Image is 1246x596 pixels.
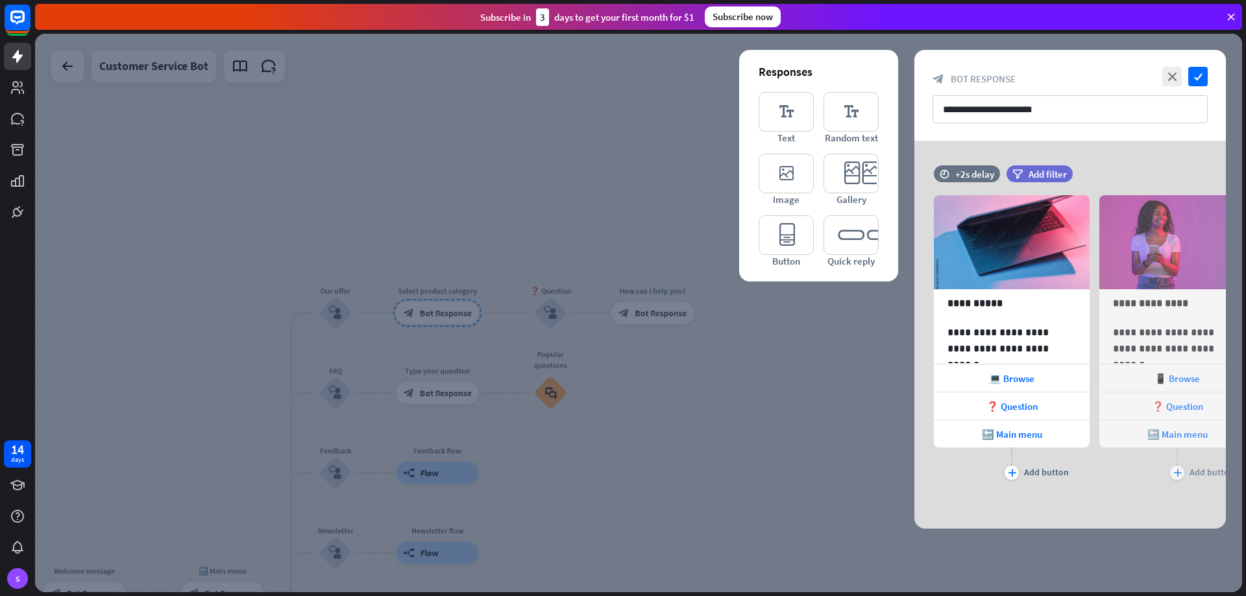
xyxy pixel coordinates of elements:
[11,444,24,455] div: 14
[1190,466,1234,478] div: Add button
[989,372,1034,385] span: 💻 Browse
[1024,466,1069,478] div: Add button
[536,8,549,26] div: 3
[982,428,1042,440] span: 🔙 Main menu
[951,73,1016,85] span: Bot Response
[1154,372,1200,385] span: 📱 Browse
[1029,168,1067,180] span: Add filter
[955,168,994,180] div: +2s delay
[705,6,781,27] div: Subscribe now
[940,169,949,178] i: time
[10,5,49,44] button: Open LiveChat chat widget
[1012,169,1023,179] i: filter
[7,568,28,589] div: S
[986,400,1038,412] span: ❓ Question
[1162,67,1182,86] i: close
[1147,428,1208,440] span: 🔙 Main menu
[1173,469,1182,477] i: plus
[1008,469,1016,477] i: plus
[4,440,31,468] a: 14 days
[11,455,24,464] div: days
[933,73,944,85] i: block_bot_response
[934,195,1090,289] img: preview
[480,8,694,26] div: Subscribe in days to get your first month for $1
[1188,67,1208,86] i: check
[1152,400,1203,412] span: ❓ Question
